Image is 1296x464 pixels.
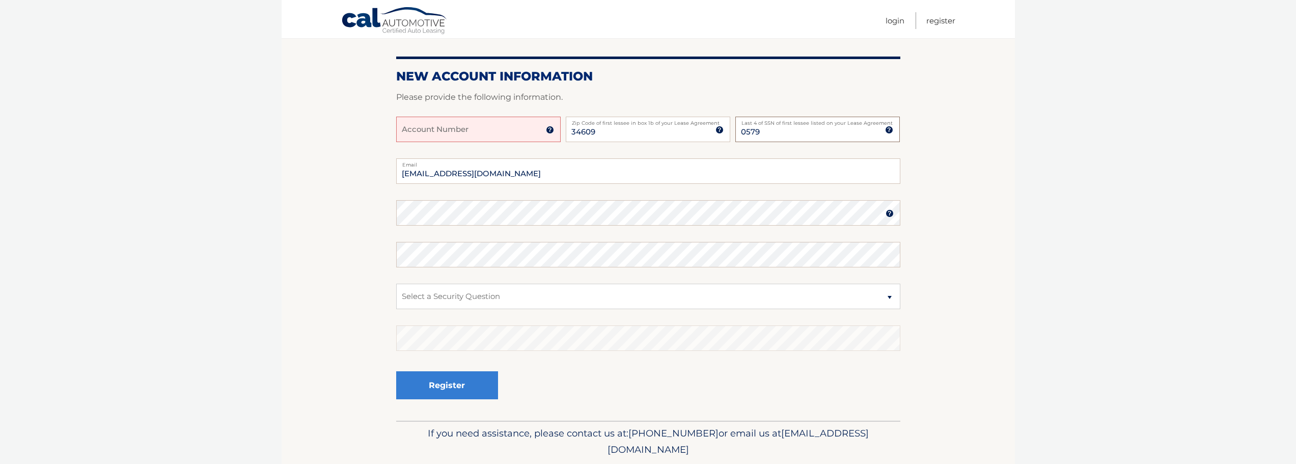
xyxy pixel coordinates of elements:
[341,7,448,36] a: Cal Automotive
[566,117,730,142] input: Zip Code
[546,126,554,134] img: tooltip.svg
[566,117,730,125] label: Zip Code of first lessee in box 1b of your Lease Agreement
[735,117,900,125] label: Last 4 of SSN of first lessee listed on your Lease Agreement
[403,425,894,458] p: If you need assistance, please contact us at: or email us at
[396,158,900,167] label: Email
[885,126,893,134] img: tooltip.svg
[735,117,900,142] input: SSN or EIN (last 4 digits only)
[396,158,900,184] input: Email
[396,90,900,104] p: Please provide the following information.
[628,427,719,439] span: [PHONE_NUMBER]
[886,209,894,217] img: tooltip.svg
[608,427,869,455] span: [EMAIL_ADDRESS][DOMAIN_NAME]
[396,371,498,399] button: Register
[396,69,900,84] h2: New Account Information
[715,126,724,134] img: tooltip.svg
[886,12,904,29] a: Login
[926,12,955,29] a: Register
[396,117,561,142] input: Account Number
